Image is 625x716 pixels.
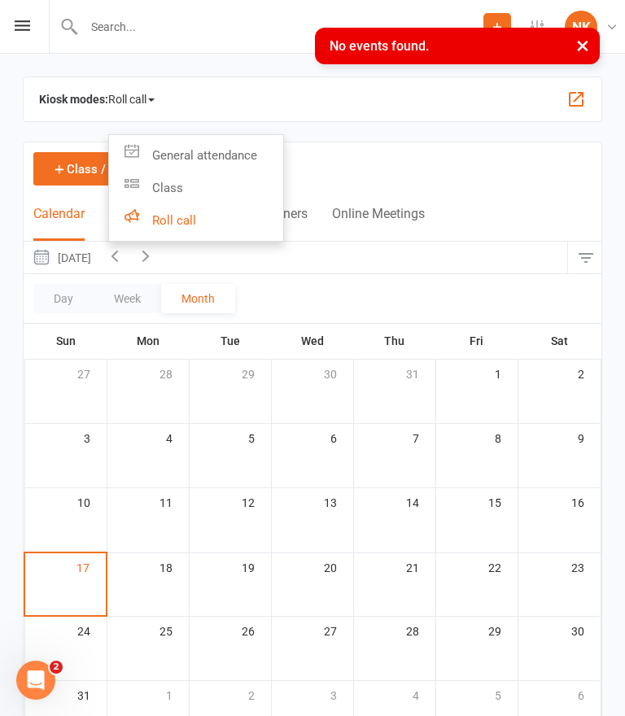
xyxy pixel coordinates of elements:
button: Day [33,284,94,313]
div: 28 [406,617,435,644]
div: 10 [77,488,107,515]
button: Trainers [261,206,308,241]
div: 5 [248,424,271,451]
th: Fri [435,324,518,358]
div: 2 [578,360,601,386]
div: 27 [324,617,353,644]
button: Calendar [33,206,85,241]
span: Roll call [108,86,155,112]
div: 15 [488,488,518,515]
div: 6 [330,424,353,451]
div: 27 [77,360,107,386]
div: 22 [488,553,518,580]
a: General attendance [109,139,283,172]
div: 6 [578,681,601,708]
div: 2 [248,681,271,708]
button: [DATE] [24,242,99,273]
th: Wed [271,324,353,358]
div: 19 [242,553,271,580]
div: 18 [160,553,189,580]
div: 31 [406,360,435,386]
div: 13 [324,488,353,515]
div: 1 [495,360,518,386]
div: 21 [406,553,435,580]
div: 3 [84,424,107,451]
span: 2 [50,661,63,674]
div: 9 [578,424,601,451]
button: Week [94,284,161,313]
div: 8 [495,424,518,451]
div: 24 [77,617,107,644]
th: Sat [518,324,601,358]
button: Class / Event [33,152,157,186]
th: Sun [24,324,107,358]
div: 26 [242,617,271,644]
div: 17 [76,553,106,580]
div: 16 [571,488,601,515]
div: 31 [77,681,107,708]
button: × [568,28,597,63]
div: 1 [166,681,189,708]
div: 29 [242,360,271,386]
div: 29 [488,617,518,644]
div: No events found. [315,28,600,64]
div: 7 [413,424,435,451]
div: 23 [571,553,601,580]
div: 28 [160,360,189,386]
th: Tue [189,324,271,358]
div: 20 [324,553,353,580]
button: Month [161,284,235,313]
iframe: Intercom live chat [16,661,55,700]
div: 4 [413,681,435,708]
div: 30 [324,360,353,386]
div: NK [565,11,597,43]
input: Search... [79,15,483,38]
div: 3 [330,681,353,708]
div: 12 [242,488,271,515]
th: Thu [353,324,435,358]
strong: Kiosk modes: [39,93,108,106]
div: 11 [160,488,189,515]
a: Class [109,172,283,204]
div: 30 [571,617,601,644]
button: Online Meetings [332,206,425,241]
div: 4 [166,424,189,451]
a: Roll call [109,204,283,237]
div: 5 [495,681,518,708]
div: 14 [406,488,435,515]
div: 25 [160,617,189,644]
th: Mon [107,324,189,358]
